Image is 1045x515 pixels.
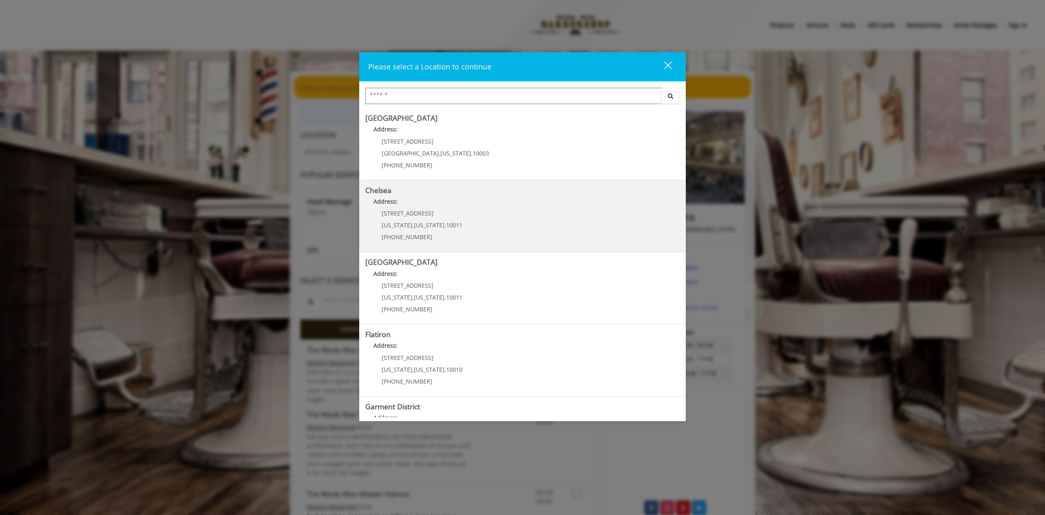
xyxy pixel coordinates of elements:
span: [US_STATE] [382,221,412,229]
span: [STREET_ADDRESS] [382,282,434,289]
b: [GEOGRAPHIC_DATA] [365,257,438,267]
span: 10011 [446,293,462,301]
b: Address: [374,125,398,133]
input: Search Center [365,88,662,104]
span: [US_STATE] [414,366,445,373]
span: , [412,366,414,373]
span: [STREET_ADDRESS] [382,138,434,145]
b: Address: [374,414,398,422]
b: Garment District [365,402,420,411]
span: 10010 [446,366,462,373]
span: , [445,293,446,301]
b: Flatiron [365,329,391,339]
b: [GEOGRAPHIC_DATA] [365,113,438,123]
div: close dialog [655,61,671,73]
b: Address: [374,270,398,277]
span: Please select a Location to continue [368,62,491,71]
span: [PHONE_NUMBER] [382,305,432,313]
span: [US_STATE] [440,149,471,157]
span: [US_STATE] [382,293,412,301]
span: [PHONE_NUMBER] [382,233,432,241]
span: 10003 [473,149,489,157]
span: [PHONE_NUMBER] [382,377,432,385]
span: , [412,293,414,301]
span: , [471,149,473,157]
span: 10011 [446,221,462,229]
b: Address: [374,198,398,205]
span: , [439,149,440,157]
span: , [412,221,414,229]
span: [US_STATE] [382,366,412,373]
div: Center Select [365,88,680,108]
b: Address: [374,342,398,349]
span: [GEOGRAPHIC_DATA] [382,149,439,157]
span: [US_STATE] [414,221,445,229]
span: [STREET_ADDRESS] [382,209,434,217]
i: Search button [666,93,675,99]
b: Chelsea [365,185,391,195]
span: [PHONE_NUMBER] [382,161,432,169]
span: , [445,366,446,373]
button: close dialog [649,58,677,75]
span: [STREET_ADDRESS] [382,354,434,362]
span: [US_STATE] [414,293,445,301]
span: , [445,221,446,229]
